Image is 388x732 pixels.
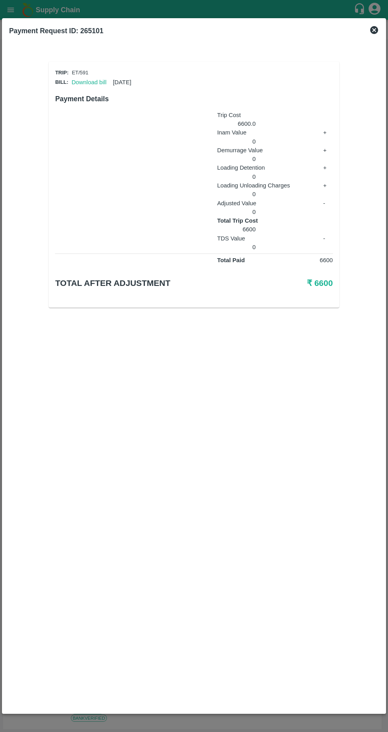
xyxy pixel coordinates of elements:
[323,234,333,243] p: -
[217,190,255,199] p: 0
[240,278,333,289] h5: ₹ 6600
[323,199,333,208] p: -
[217,208,255,216] p: 0
[113,79,131,85] span: [DATE]
[55,278,240,289] h5: Total after adjustment
[323,146,333,155] p: +
[323,163,333,172] p: +
[217,218,258,224] strong: Total Trip Cost
[217,146,296,155] p: Demurrage Value
[55,79,68,85] span: Bill:
[294,256,333,265] p: 6600
[217,111,296,119] p: Trip Cost
[55,70,68,76] span: Trip:
[323,181,333,190] p: +
[323,128,333,137] p: +
[217,181,296,190] p: Loading Unloading Charges
[217,128,296,137] p: Inam Value
[217,234,296,243] p: TDS Value
[72,79,107,85] a: Download bill
[217,199,296,208] p: Adjusted Value
[217,257,245,263] strong: Total Paid
[217,119,255,128] p: 6600.0
[217,163,296,172] p: Loading Detention
[217,137,255,146] p: 0
[217,172,255,181] p: 0
[217,155,255,163] p: 0
[9,27,103,35] b: Payment Request ID: 265101
[72,69,88,77] p: ET/591
[55,93,333,104] h6: Payment Details
[217,243,255,252] p: 0
[217,225,255,234] p: 6600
